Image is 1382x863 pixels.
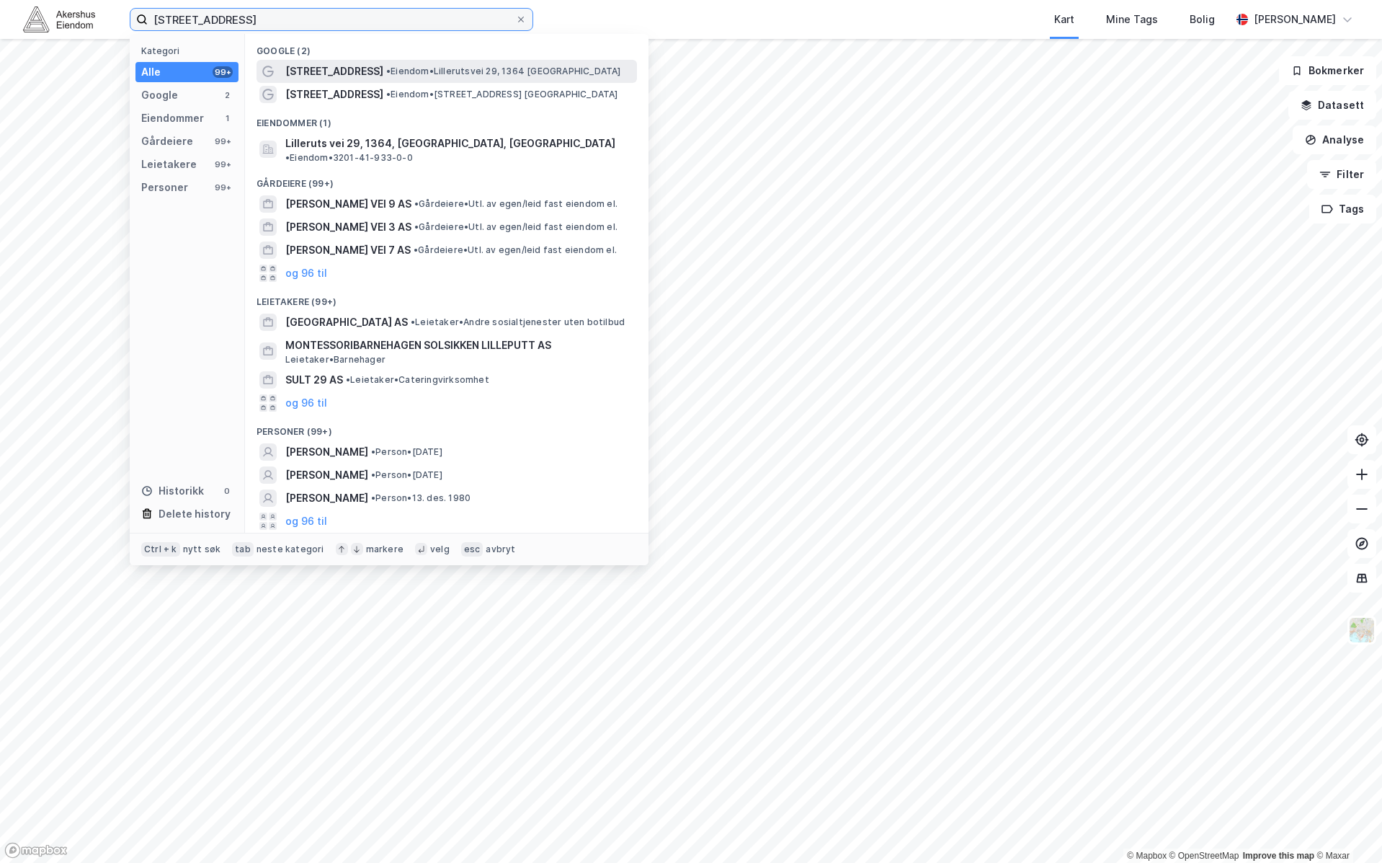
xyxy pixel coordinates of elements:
span: • [371,469,375,480]
span: SULT 29 AS [285,371,343,389]
span: Person • [DATE] [371,446,442,458]
div: tab [232,542,254,557]
button: Analyse [1293,125,1376,154]
div: 99+ [213,136,233,147]
span: [PERSON_NAME] VEI 3 AS [285,218,411,236]
div: 0 [221,485,233,497]
span: Eiendom • 3201-41-933-0-0 [285,152,413,164]
button: Bokmerker [1279,56,1376,85]
div: Leietakere [141,156,197,173]
span: Eiendom • [STREET_ADDRESS] [GEOGRAPHIC_DATA] [386,89,618,100]
div: esc [461,542,483,557]
span: Leietaker • Barnehager [285,354,385,366]
span: [PERSON_NAME] [285,490,368,507]
div: nytt søk [183,544,221,555]
span: Person • [DATE] [371,469,442,481]
button: Filter [1307,160,1376,189]
div: 1 [221,112,233,124]
div: Alle [141,63,161,81]
span: • [411,317,415,327]
span: • [386,89,391,99]
span: Gårdeiere • Utl. av egen/leid fast eiendom el. [414,198,618,210]
div: Kontrollprogram for chat [1310,794,1382,863]
span: [PERSON_NAME] [285,443,368,461]
div: neste kategori [257,544,324,555]
a: Improve this map [1243,851,1314,861]
span: [STREET_ADDRESS] [285,86,383,103]
button: og 96 til [285,394,327,412]
a: OpenStreetMap [1169,851,1239,861]
div: Ctrl + k [141,542,180,557]
img: Z [1348,616,1376,644]
div: Personer [141,179,188,196]
div: Eiendommer (1) [245,106,648,132]
div: 99+ [213,182,233,193]
div: 99+ [213,159,233,170]
div: Mine Tags [1106,11,1158,28]
span: Lilleruts vei 29, 1364, [GEOGRAPHIC_DATA], [GEOGRAPHIC_DATA] [285,135,615,152]
div: Gårdeiere [141,133,193,150]
span: Leietaker • Andre sosialtjenester uten botilbud [411,317,625,328]
span: Gårdeiere • Utl. av egen/leid fast eiendom el. [414,221,618,233]
span: [PERSON_NAME] VEI 9 AS [285,195,411,213]
div: Leietakere (99+) [245,285,648,311]
span: • [414,221,419,232]
button: og 96 til [285,265,327,282]
div: avbryt [486,544,515,555]
div: velg [430,544,450,555]
span: • [414,198,419,209]
span: • [386,66,391,76]
span: [PERSON_NAME] VEI 7 AS [285,242,411,259]
span: • [371,492,375,503]
div: Delete history [159,505,231,523]
div: Gårdeiere (99+) [245,167,648,192]
div: Personer (99+) [245,415,648,441]
div: Kategori [141,45,238,56]
div: Bolig [1190,11,1215,28]
input: Søk på adresse, matrikkel, gårdeiere, leietakere eller personer [148,9,515,30]
div: Eiendommer [141,110,204,127]
button: Tags [1309,195,1376,224]
span: Person • 13. des. 1980 [371,492,471,504]
span: [STREET_ADDRESS] [285,63,383,80]
button: og 96 til [285,513,327,530]
span: Gårdeiere • Utl. av egen/leid fast eiendom el. [414,244,617,256]
span: • [346,374,350,385]
span: [GEOGRAPHIC_DATA] AS [285,314,408,331]
span: • [285,152,290,163]
img: akershus-eiendom-logo.9091f326c980b4bce74ccdd9f866810c.svg [23,6,95,32]
div: Historikk [141,482,204,500]
div: [PERSON_NAME] [1254,11,1336,28]
div: 99+ [213,66,233,78]
iframe: Chat Widget [1310,794,1382,863]
span: Eiendom • Lillerutsvei 29, 1364 [GEOGRAPHIC_DATA] [386,66,621,77]
span: • [371,446,375,457]
div: 2 [221,89,233,101]
a: Mapbox homepage [4,842,68,859]
button: Datasett [1288,91,1376,120]
span: MONTESSORIBARNEHAGEN SOLSIKKEN LILLEPUTT AS [285,337,631,354]
div: Google [141,87,178,104]
span: [PERSON_NAME] [285,466,368,484]
span: Leietaker • Cateringvirksomhet [346,374,489,386]
div: markere [366,544,404,555]
a: Mapbox [1127,851,1167,861]
span: • [414,244,418,255]
div: Kart [1054,11,1074,28]
div: Google (2) [245,34,648,60]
